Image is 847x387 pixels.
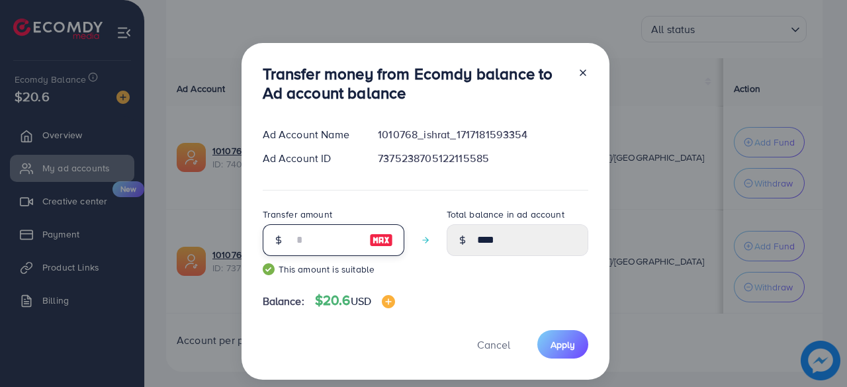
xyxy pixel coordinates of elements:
[263,263,275,275] img: guide
[315,292,395,309] h4: $20.6
[537,330,588,359] button: Apply
[461,330,527,359] button: Cancel
[551,338,575,351] span: Apply
[252,151,368,166] div: Ad Account ID
[351,294,371,308] span: USD
[263,208,332,221] label: Transfer amount
[252,127,368,142] div: Ad Account Name
[263,64,567,103] h3: Transfer money from Ecomdy balance to Ad account balance
[367,151,598,166] div: 7375238705122115585
[263,294,304,309] span: Balance:
[477,337,510,352] span: Cancel
[263,263,404,276] small: This amount is suitable
[382,295,395,308] img: image
[369,232,393,248] img: image
[367,127,598,142] div: 1010768_ishrat_1717181593354
[447,208,564,221] label: Total balance in ad account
